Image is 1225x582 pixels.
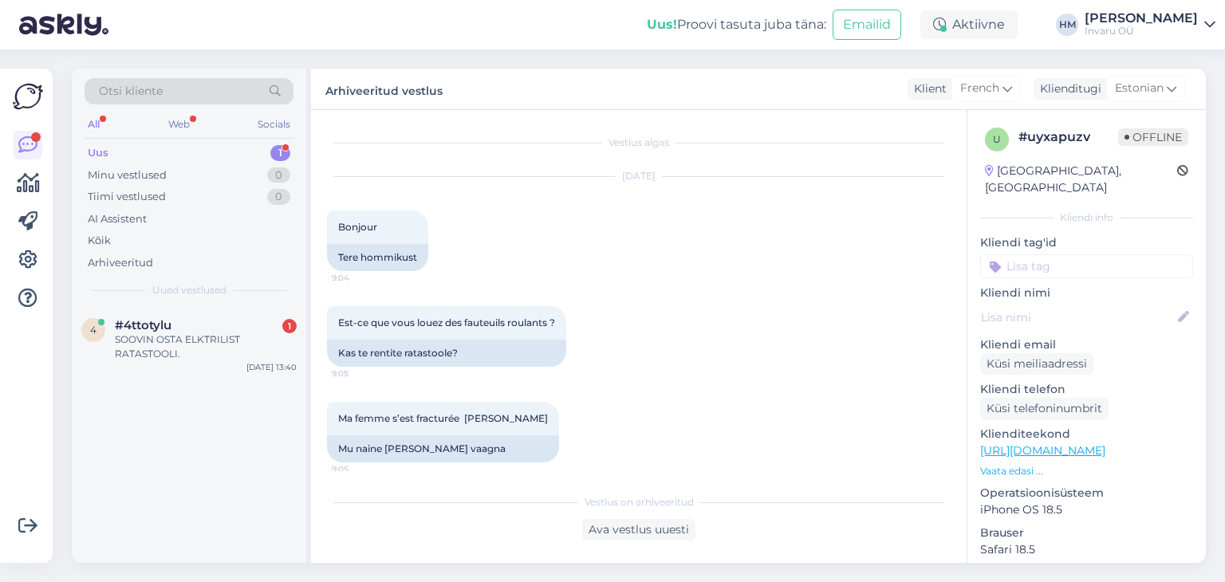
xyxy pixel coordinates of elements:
[980,541,1193,558] p: Safari 18.5
[980,443,1105,458] a: [URL][DOMAIN_NAME]
[267,189,290,205] div: 0
[960,80,999,97] span: French
[332,463,392,475] span: 9:05
[270,145,290,161] div: 1
[327,244,428,271] div: Tere hommikust
[980,234,1193,251] p: Kliendi tag'id
[85,114,103,135] div: All
[980,398,1109,419] div: Küsi telefoninumbrit
[920,10,1018,39] div: Aktiivne
[1085,12,1198,25] div: [PERSON_NAME]
[327,435,559,462] div: Mu naine [PERSON_NAME] vaagna
[282,319,297,333] div: 1
[152,283,226,297] span: Uued vestlused
[908,81,947,97] div: Klient
[338,221,377,233] span: Bonjour
[980,336,1193,353] p: Kliendi email
[1056,14,1078,36] div: HM
[88,167,167,183] div: Minu vestlused
[115,332,297,361] div: SOOVIN OSTA ELKTRILIST RATASTOOLI.
[980,485,1193,501] p: Operatsioonisüsteem
[980,381,1193,398] p: Kliendi telefon
[325,78,443,100] label: Arhiveeritud vestlus
[338,412,548,424] span: Ma femme s’est fracturée [PERSON_NAME]
[254,114,293,135] div: Socials
[115,318,171,332] span: #4ttotylu
[647,17,677,32] b: Uus!
[980,285,1193,301] p: Kliendi nimi
[267,167,290,183] div: 0
[88,233,111,249] div: Kõik
[980,210,1193,225] div: Kliendi info
[327,169,951,183] div: [DATE]
[647,15,826,34] div: Proovi tasuta juba täna:
[980,254,1193,278] input: Lisa tag
[980,353,1093,375] div: Küsi meiliaadressi
[1018,128,1118,147] div: # uyxapuzv
[332,272,392,284] span: 9:04
[165,114,193,135] div: Web
[88,145,108,161] div: Uus
[980,525,1193,541] p: Brauser
[88,189,166,205] div: Tiimi vestlused
[993,133,1001,145] span: u
[88,211,147,227] div: AI Assistent
[980,501,1193,518] p: iPhone OS 18.5
[980,426,1193,442] p: Klienditeekond
[1118,128,1188,146] span: Offline
[985,163,1177,196] div: [GEOGRAPHIC_DATA], [GEOGRAPHIC_DATA]
[981,309,1175,326] input: Lisa nimi
[1034,81,1101,97] div: Klienditugi
[13,81,43,112] img: Askly Logo
[88,255,153,271] div: Arhiveeritud
[833,10,901,40] button: Emailid
[1115,80,1164,97] span: Estonian
[327,136,951,150] div: Vestlus algas
[338,317,555,328] span: Est-ce que vous louez des fauteuils roulants ?
[246,361,297,373] div: [DATE] 13:40
[980,464,1193,478] p: Vaata edasi ...
[90,324,97,336] span: 4
[1085,25,1198,37] div: Invaru OÜ
[582,519,695,541] div: Ava vestlus uuesti
[327,340,566,367] div: Kas te rentite ratastoole?
[332,368,392,379] span: 9:05
[585,495,694,509] span: Vestlus on arhiveeritud
[99,83,163,100] span: Otsi kliente
[1085,12,1215,37] a: [PERSON_NAME]Invaru OÜ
